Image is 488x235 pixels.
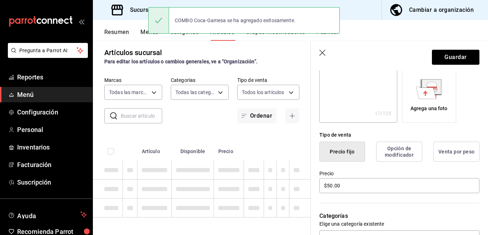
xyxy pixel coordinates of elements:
[104,29,488,41] div: navigation tabs
[121,109,162,123] input: Buscar artículo
[17,107,87,117] span: Configuración
[17,90,87,99] span: Menú
[376,142,422,162] button: Opción de modificador
[433,142,479,162] button: Venta por peso
[17,177,87,187] span: Suscripción
[214,138,244,161] th: Precio
[79,19,84,24] button: open_drawer_menu
[17,72,87,82] span: Reportes
[17,160,87,170] span: Facturación
[237,78,299,83] label: Tipo de venta
[171,78,229,83] label: Categorías
[319,178,479,193] input: $0.00
[404,70,454,121] div: Agrega una foto
[409,5,474,15] div: Cambiar a organización
[319,171,479,176] label: Precio
[104,59,258,64] strong: Para editar los artículos o cambios generales, ve a “Organización”.
[410,105,448,112] div: Agrega una foto
[237,108,277,123] button: Ordenar
[138,138,172,161] th: Artículo
[17,210,78,219] span: Ayuda
[104,29,129,41] button: Resumen
[5,52,88,59] a: Pregunta a Parrot AI
[19,47,77,54] span: Pregunta a Parrot AI
[169,13,301,28] div: COMBO Coca-Gamesa se ha agregado exitosamente.
[8,43,88,58] button: Pregunta a Parrot AI
[319,220,479,227] p: Elige una categoría existente
[242,89,284,96] span: Todos los artículos
[319,142,365,162] button: Precio fijo
[109,89,149,96] span: Todas las marcas, Sin marca
[171,138,214,161] th: Disponible
[140,29,158,41] button: Menús
[17,142,87,152] span: Inventarios
[432,50,479,65] button: Guardar
[375,110,392,117] div: 17 /125
[175,89,215,96] span: Todas las categorías, Sin categoría
[124,6,199,14] h3: Sucursal: CORNING (Inari)
[319,212,479,220] p: Categorías
[319,131,479,139] div: Tipo de venta
[104,47,162,58] div: Artículos sucursal
[17,125,87,134] span: Personal
[104,78,162,83] label: Marcas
